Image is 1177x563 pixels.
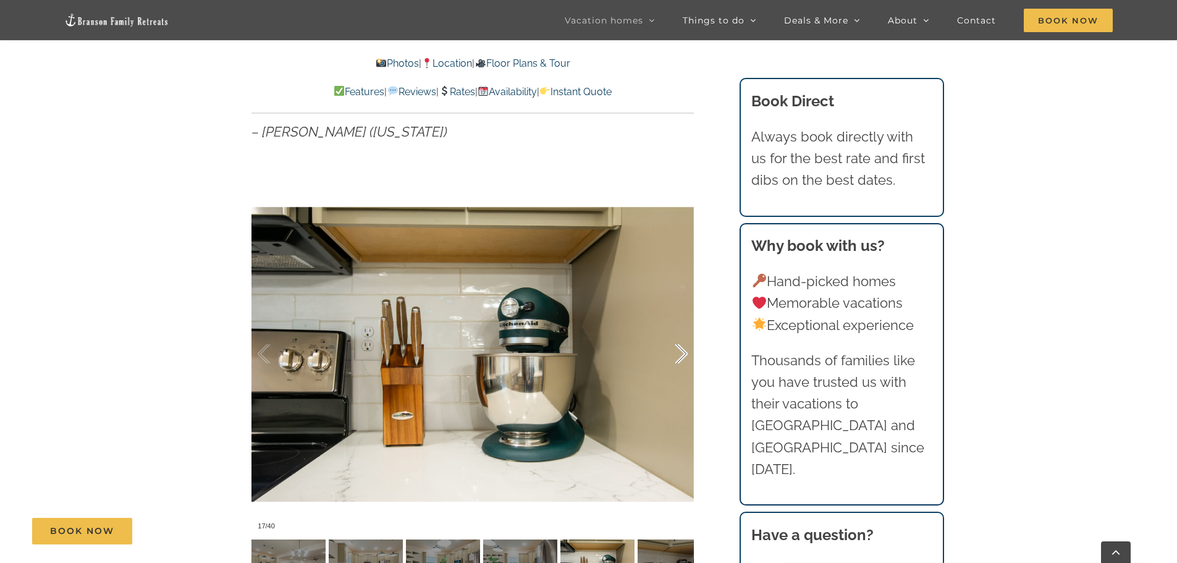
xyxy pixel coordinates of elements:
[753,274,766,287] img: 🔑
[421,57,472,69] a: Location
[439,86,449,96] img: 💲
[565,16,643,25] span: Vacation homes
[751,350,932,480] p: Thousands of families like you have trusted us with their vacations to [GEOGRAPHIC_DATA] and [GEO...
[478,86,537,98] a: Availability
[540,86,550,96] img: 👉
[32,518,132,544] a: Book Now
[388,86,398,96] img: 💬
[50,526,114,536] span: Book Now
[334,86,384,98] a: Features
[751,235,932,257] h3: Why book with us?
[888,16,918,25] span: About
[251,84,694,100] p: | | | |
[478,86,488,96] img: 📆
[64,13,169,27] img: Branson Family Retreats Logo
[334,86,344,96] img: ✅
[387,86,436,98] a: Reviews
[957,16,996,25] span: Contact
[751,271,932,336] p: Hand-picked homes Memorable vacations Exceptional experience
[422,58,432,68] img: 📍
[751,126,932,192] p: Always book directly with us for the best rate and first dibs on the best dates.
[476,58,486,68] img: 🎥
[753,318,766,331] img: 🌟
[753,296,766,310] img: ❤️
[751,92,834,110] b: Book Direct
[1024,9,1113,32] span: Book Now
[539,86,612,98] a: Instant Quote
[784,16,848,25] span: Deals & More
[683,16,745,25] span: Things to do
[251,124,447,140] em: – [PERSON_NAME] ([US_STATE])
[251,56,694,72] p: | |
[439,86,475,98] a: Rates
[376,58,386,68] img: 📸
[376,57,419,69] a: Photos
[475,57,570,69] a: Floor Plans & Tour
